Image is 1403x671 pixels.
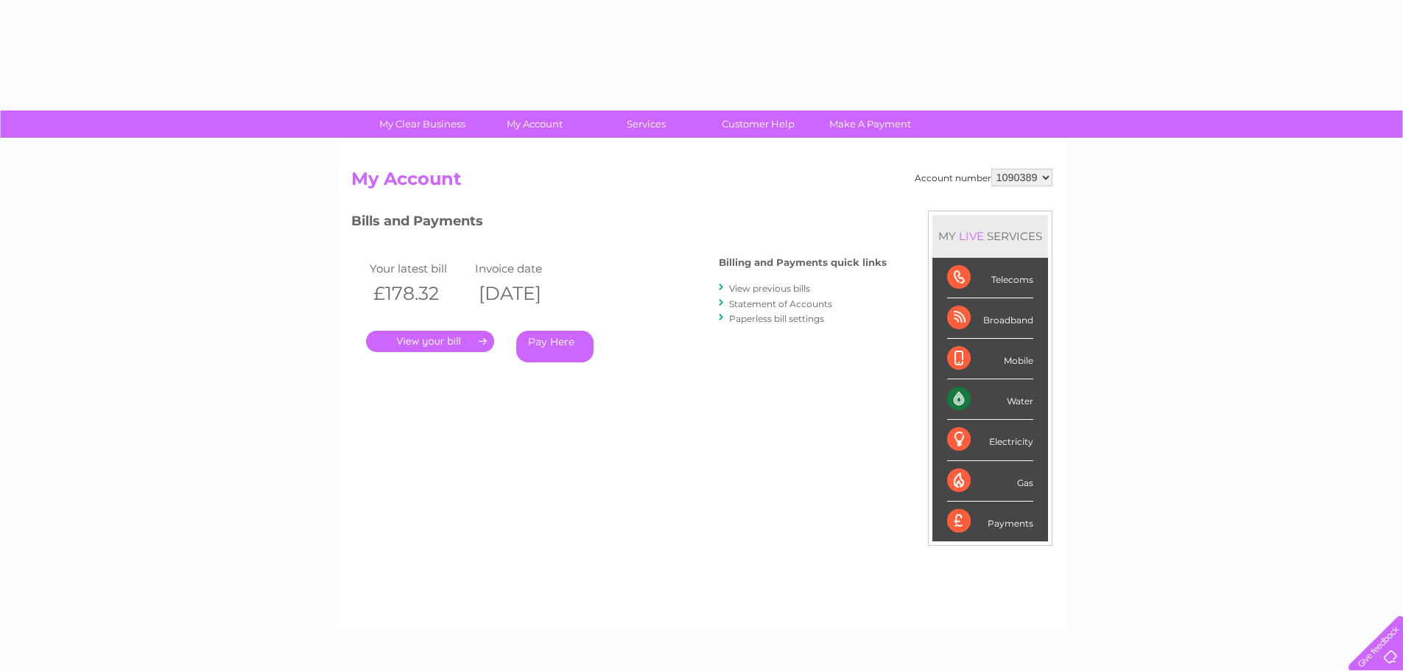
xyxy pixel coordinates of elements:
h3: Bills and Payments [351,211,887,236]
a: Pay Here [516,331,594,362]
div: Account number [915,169,1052,186]
a: Paperless bill settings [729,313,824,324]
div: LIVE [956,229,987,243]
h4: Billing and Payments quick links [719,257,887,268]
h2: My Account [351,169,1052,197]
a: My Account [474,110,595,138]
td: Your latest bill [366,259,472,278]
th: [DATE] [471,278,577,309]
a: Statement of Accounts [729,298,832,309]
div: MY SERVICES [932,215,1048,257]
a: Services [586,110,707,138]
th: £178.32 [366,278,472,309]
div: Broadband [947,298,1033,339]
div: Telecoms [947,258,1033,298]
div: Water [947,379,1033,420]
a: View previous bills [729,283,810,294]
div: Payments [947,502,1033,541]
a: . [366,331,494,352]
a: Make A Payment [809,110,931,138]
div: Electricity [947,420,1033,460]
div: Mobile [947,339,1033,379]
td: Invoice date [471,259,577,278]
div: Gas [947,461,1033,502]
a: Customer Help [697,110,819,138]
a: My Clear Business [362,110,483,138]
